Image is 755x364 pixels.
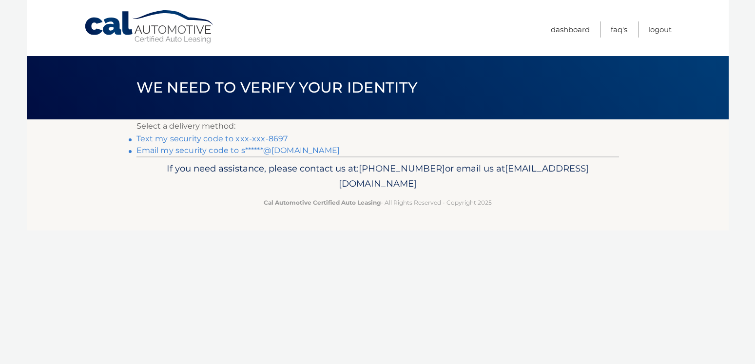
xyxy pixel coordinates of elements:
span: We need to verify your identity [136,78,418,96]
span: [PHONE_NUMBER] [359,163,445,174]
p: Select a delivery method: [136,119,619,133]
a: Logout [648,21,672,38]
a: Cal Automotive [84,10,215,44]
a: FAQ's [611,21,627,38]
strong: Cal Automotive Certified Auto Leasing [264,199,381,206]
a: Dashboard [551,21,590,38]
a: Email my security code to s******@[DOMAIN_NAME] [136,146,340,155]
p: If you need assistance, please contact us at: or email us at [143,161,613,192]
p: - All Rights Reserved - Copyright 2025 [143,197,613,208]
a: Text my security code to xxx-xxx-8697 [136,134,288,143]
